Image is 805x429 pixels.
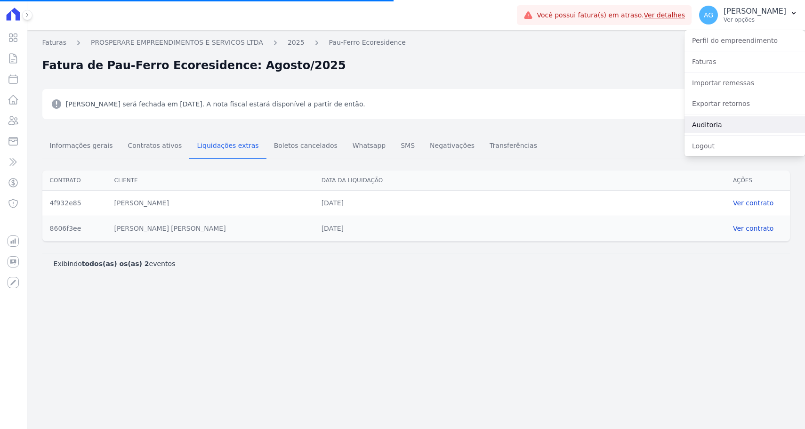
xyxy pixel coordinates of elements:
[189,134,266,159] a: Liquidações extras
[347,136,391,155] span: Whatsapp
[704,12,713,18] span: AG
[114,198,306,208] dd: [PERSON_NAME]
[733,198,782,208] a: Ver contrato
[42,38,66,48] a: Faturas
[644,11,685,19] a: Ver detalhes
[82,260,149,267] b: todos(as) os(as) 2
[268,136,343,155] span: Boletos cancelados
[345,134,393,159] a: Whatsapp
[66,98,365,110] span: [PERSON_NAME] será fechada em [DATE]. A nota fiscal estará disponível a partir de então.
[484,136,543,155] span: Transferências
[684,32,805,49] a: Perfil do empreendimento
[54,259,176,268] p: Exibindo eventos
[684,116,805,133] a: Auditoria
[114,176,306,185] dd: Cliente
[288,38,305,48] a: 2025
[684,95,805,112] a: Exportar retornos
[422,134,482,159] a: Negativações
[114,224,306,234] dd: [PERSON_NAME] [PERSON_NAME]
[329,38,406,48] a: Pau-Ferro Ecoresidence
[724,16,786,24] p: Ver opções
[191,136,264,155] span: Liquidações extras
[724,7,786,16] p: [PERSON_NAME]
[424,136,480,155] span: Negativações
[395,136,420,155] span: SMS
[684,74,805,91] a: Importar remessas
[42,57,346,74] h2: Fatura de Pau-Ferro Ecoresidence: Agosto/2025
[50,224,99,234] dd: 8606f3ee
[44,136,119,155] span: Informações gerais
[733,224,782,234] a: Ver contrato
[733,176,782,185] dd: Ações
[322,198,718,208] dd: [DATE]
[50,176,99,185] dd: Contrato
[322,224,718,234] dd: [DATE]
[482,134,545,159] a: Transferências
[684,138,805,154] a: Logout
[120,134,189,159] a: Contratos ativos
[50,198,99,208] dd: 4f932e85
[122,136,187,155] span: Contratos ativos
[42,134,121,159] a: Informações gerais
[684,53,805,70] a: Faturas
[42,38,790,53] nav: Breadcrumb
[266,134,345,159] a: Boletos cancelados
[692,2,805,28] button: AG [PERSON_NAME] Ver opções
[91,38,263,48] a: PROSPERARE EMPREENDIMENTOS E SERVICOS LTDA
[537,10,685,20] span: Você possui fatura(s) em atraso.
[393,134,422,159] a: SMS
[322,176,718,185] dd: Data da liquidação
